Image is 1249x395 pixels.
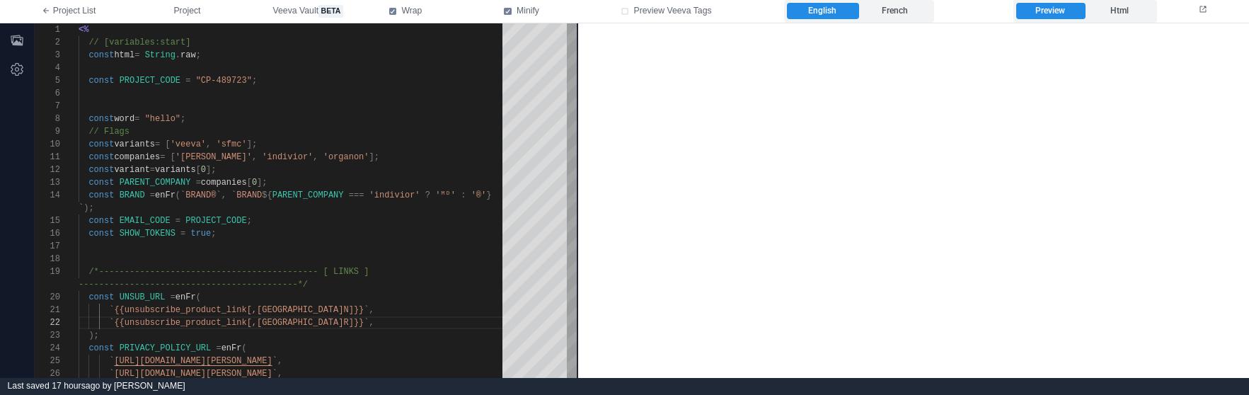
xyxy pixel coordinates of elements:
span: ; [247,216,252,226]
div: 26 [35,367,60,380]
span: = [134,114,139,124]
div: 15 [35,214,60,227]
span: const [88,343,114,353]
span: N]}}` [343,305,369,315]
span: : [461,190,466,200]
iframe: preview [578,23,1249,378]
span: html [114,50,134,60]
span: = [134,50,139,60]
span: 'indivior' [262,152,313,162]
span: , [313,152,318,162]
span: [ [171,152,175,162]
div: 23 [35,329,60,342]
span: '®' [471,190,487,200]
span: [ [165,139,170,149]
span: Veeva Vault [273,5,343,18]
div: 20 [35,291,60,304]
div: 25 [35,355,60,367]
span: const [88,229,114,239]
span: enFr [155,190,175,200]
span: `{{unsubscribe_product_link[,[GEOGRAPHIC_DATA] [109,305,343,315]
span: , [252,152,257,162]
span: ); [88,331,98,340]
span: enFr [175,292,196,302]
span: } [486,190,491,200]
span: , [369,318,374,328]
div: 17 [35,240,60,253]
span: Wrap [401,5,422,18]
span: /*------------------------------------------- [ LI [88,267,343,277]
div: 12 [35,164,60,176]
span: String [145,50,175,60]
span: , [369,305,374,315]
span: PARENT_COMPANY [120,178,191,188]
span: ; [180,114,185,124]
span: PROJECT_CODE [185,216,246,226]
div: 10 [35,138,60,151]
span: ( [196,292,201,302]
span: UNSUB_URL [120,292,166,302]
span: . [175,50,180,60]
span: `BRAND®` [180,190,221,200]
span: Project [173,5,200,18]
textarea: Editor content;Press Alt+F1 for Accessibility Options. [396,316,396,329]
span: const [88,152,114,162]
span: const [88,50,114,60]
span: PROJECT_CODE [120,76,180,86]
div: 16 [35,227,60,240]
label: Html [1086,3,1154,20]
span: NKS ] [343,267,369,277]
span: const [88,292,114,302]
span: = [171,292,175,302]
div: 19 [35,265,60,278]
span: // [variables:start] [88,38,190,47]
span: const [88,178,114,188]
span: , [277,369,282,379]
span: -------------------------------------------*/ [79,280,308,290]
span: const [88,190,114,200]
span: word [114,114,134,124]
span: 0 [252,178,257,188]
span: [URL][DOMAIN_NAME][PERSON_NAME] [114,369,272,379]
span: '[PERSON_NAME]' [175,152,252,162]
span: PARENT_COMPANY [272,190,344,200]
span: `{{unsubscribe_product_link[,[GEOGRAPHIC_DATA] [109,318,343,328]
span: const [88,76,114,86]
span: 'organon' [323,152,369,162]
span: ` [109,369,114,379]
span: , [221,190,226,200]
span: EMAIL_CODE [120,216,171,226]
div: 3 [35,49,60,62]
span: ]; [369,152,379,162]
span: variants [114,139,155,149]
div: 7 [35,100,60,113]
span: 'sfmc' [216,139,246,149]
div: 11 [35,151,60,164]
label: French [859,3,931,20]
div: 1 [35,23,60,36]
span: = [160,152,165,162]
label: English [787,3,859,20]
span: = [155,139,160,149]
label: Preview [1016,3,1085,20]
span: Preview Veeva Tags [633,5,711,18]
span: [ [247,178,252,188]
span: 0 [201,165,206,175]
span: const [88,216,114,226]
div: 13 [35,176,60,189]
div: 5 [35,74,60,87]
span: ); [84,203,93,213]
span: `BRAND [231,190,262,200]
span: ${ [262,190,272,200]
div: 9 [35,125,60,138]
span: ]; [257,178,267,188]
span: ; [252,76,257,86]
span: "hello" [145,114,180,124]
span: ; [211,229,216,239]
span: ` [79,203,84,213]
span: companies [201,178,247,188]
span: variants [155,165,196,175]
span: === [349,190,364,200]
div: 24 [35,342,60,355]
span: const [88,165,114,175]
